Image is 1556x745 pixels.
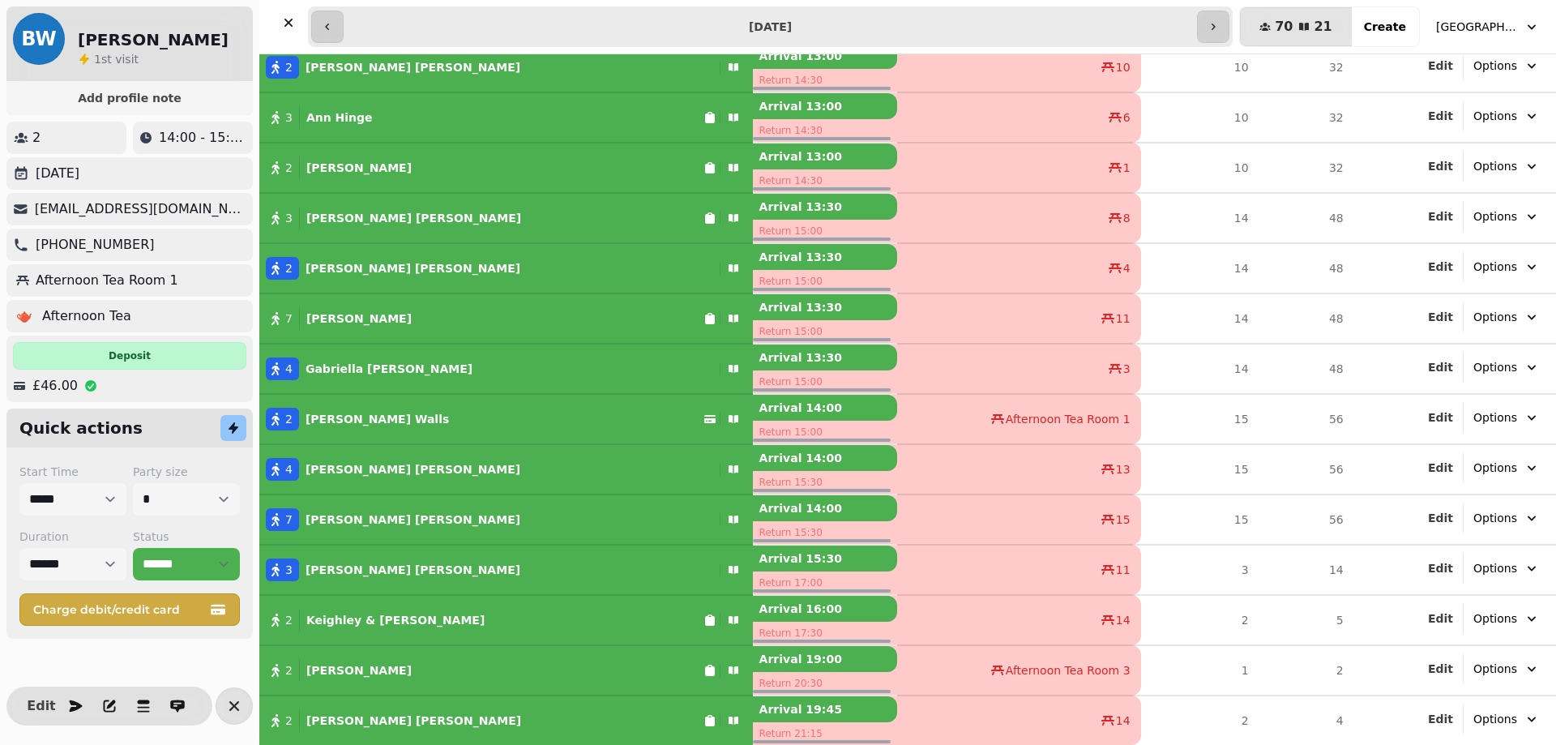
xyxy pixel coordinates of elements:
p: Arrival 16:00 [753,596,897,622]
span: 6 [1123,109,1131,126]
button: Edit [1428,711,1453,727]
button: Edit [1428,661,1453,677]
span: Options [1473,208,1517,225]
p: [PERSON_NAME] [306,662,412,679]
button: 3[PERSON_NAME] [PERSON_NAME] [259,199,753,238]
button: Options [1464,152,1550,181]
span: 13 [1116,461,1131,477]
span: Options [1473,409,1517,426]
span: 8 [1123,210,1131,226]
p: [PERSON_NAME] [PERSON_NAME] [306,562,520,578]
span: Create [1364,21,1406,32]
span: 14 [1116,713,1131,729]
button: Options [1464,302,1550,332]
td: 15 [1141,444,1259,495]
span: 15 [1116,512,1131,528]
p: Return 15:00 [753,370,897,393]
td: 32 [1259,42,1353,92]
p: [PERSON_NAME] [306,310,412,327]
p: Arrival 13:30 [753,244,897,270]
td: 1 [1141,645,1259,696]
td: 48 [1259,193,1353,243]
span: 2 [285,160,293,176]
p: Return 17:30 [753,622,897,644]
button: 7[PERSON_NAME] [PERSON_NAME] [259,500,753,539]
td: 48 [1259,243,1353,293]
td: 56 [1259,394,1353,444]
span: Edit [1428,110,1453,122]
span: 7 [285,512,293,528]
button: Charge debit/credit card [19,593,240,626]
td: 4 [1259,696,1353,745]
p: 14:00 - 15:00 [159,128,246,148]
button: 4[PERSON_NAME] [PERSON_NAME] [259,450,753,489]
button: Edit [25,690,58,722]
td: 48 [1259,344,1353,394]
span: 4 [285,361,293,377]
button: 3[PERSON_NAME] [PERSON_NAME] [259,550,753,589]
p: Return 17:00 [753,572,897,594]
td: 32 [1259,143,1353,193]
span: Charge debit/credit card [33,604,207,615]
span: Afternoon Tea Room 3 [1006,662,1131,679]
td: 14 [1141,293,1259,344]
button: 2 Keighley & [PERSON_NAME] [259,601,753,640]
span: Options [1473,610,1517,627]
span: Edit [1428,613,1453,624]
td: 15 [1141,394,1259,444]
span: BW [21,29,56,49]
span: Edit [1428,60,1453,71]
p: Afternoon Tea [42,306,131,326]
td: 5 [1259,595,1353,645]
button: Options [1464,554,1550,583]
p: Arrival 13:00 [753,143,897,169]
p: Return 20:30 [753,672,897,695]
p: [DATE] [36,164,79,183]
p: [PERSON_NAME] [PERSON_NAME] [306,713,521,729]
p: [PERSON_NAME] [PERSON_NAME] [306,210,521,226]
span: 2 [285,59,293,75]
button: Edit [1428,259,1453,275]
p: Return 15:00 [753,421,897,443]
span: Edit [1428,211,1453,222]
button: Options [1464,353,1550,382]
button: Edit [1428,208,1453,225]
h2: Quick actions [19,417,143,439]
p: Arrival 13:00 [753,43,897,69]
td: 2 [1259,645,1353,696]
p: Arrival 15:30 [753,546,897,572]
button: Edit [1428,610,1453,627]
button: Edit [1428,359,1453,375]
span: 2 [285,411,293,427]
button: Options [1464,453,1550,482]
button: Edit [1428,58,1453,74]
button: 2[PERSON_NAME] Walls [259,400,753,439]
button: Options [1464,101,1550,131]
button: 3Ann Hinge [259,98,753,137]
label: Status [133,529,240,545]
button: Options [1464,503,1550,533]
p: Return 15:00 [753,220,897,242]
label: Party size [133,464,240,480]
span: Options [1473,359,1517,375]
span: Edit [1428,311,1453,323]
span: Edit [1428,261,1453,272]
span: Options [1473,460,1517,476]
button: Edit [1428,409,1453,426]
button: Edit [1428,560,1453,576]
span: [GEOGRAPHIC_DATA], [GEOGRAPHIC_DATA] [1436,19,1517,35]
button: Options [1464,202,1550,231]
td: 14 [1141,193,1259,243]
h2: [PERSON_NAME] [78,28,229,51]
p: [PERSON_NAME] Walls [306,411,449,427]
p: [PERSON_NAME] [306,160,412,176]
span: 2 [285,260,293,276]
p: 2 [32,128,41,148]
td: 48 [1259,293,1353,344]
td: 14 [1141,344,1259,394]
span: 3 [285,210,293,226]
span: Options [1473,711,1517,727]
button: 2 [PERSON_NAME] [259,651,753,690]
span: Options [1473,560,1517,576]
div: Deposit [13,342,246,370]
